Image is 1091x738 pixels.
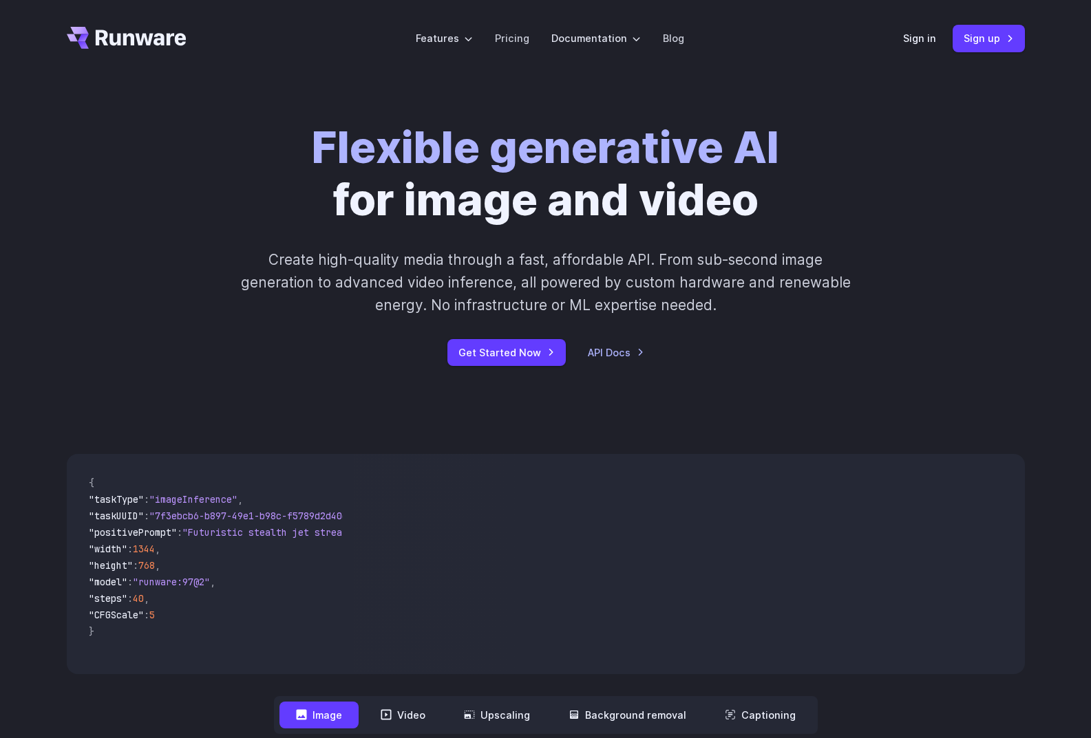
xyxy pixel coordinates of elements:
[89,592,127,605] span: "steps"
[89,477,94,489] span: {
[144,592,149,605] span: ,
[67,27,187,49] a: Go to /
[495,30,529,46] a: Pricing
[138,559,155,572] span: 768
[127,543,133,555] span: :
[89,510,144,522] span: "taskUUID"
[127,576,133,588] span: :
[447,339,566,366] a: Get Started Now
[155,543,160,555] span: ,
[133,592,144,605] span: 40
[89,559,133,572] span: "height"
[89,543,127,555] span: "width"
[177,526,182,539] span: :
[89,526,177,539] span: "positivePrompt"
[953,25,1025,52] a: Sign up
[89,493,144,506] span: "taskType"
[416,30,473,46] label: Features
[155,559,160,572] span: ,
[89,609,144,621] span: "CFGScale"
[447,702,547,728] button: Upscaling
[237,493,243,506] span: ,
[144,510,149,522] span: :
[149,510,359,522] span: "7f3ebcb6-b897-49e1-b98c-f5789d2d40d7"
[708,702,812,728] button: Captioning
[182,526,684,539] span: "Futuristic stealth jet streaking through a neon-lit cityscape with glowing purple exhaust"
[144,609,149,621] span: :
[149,609,155,621] span: 5
[312,120,779,173] strong: Flexible generative AI
[133,543,155,555] span: 1344
[551,30,641,46] label: Documentation
[364,702,442,728] button: Video
[279,702,359,728] button: Image
[127,592,133,605] span: :
[663,30,684,46] a: Blog
[588,345,644,360] a: API Docs
[149,493,237,506] span: "imageInference"
[552,702,703,728] button: Background removal
[89,625,94,638] span: }
[144,493,149,506] span: :
[133,576,210,588] span: "runware:97@2"
[210,576,215,588] span: ,
[312,121,779,226] h1: for image and video
[239,248,852,317] p: Create high-quality media through a fast, affordable API. From sub-second image generation to adv...
[133,559,138,572] span: :
[903,30,936,46] a: Sign in
[89,576,127,588] span: "model"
